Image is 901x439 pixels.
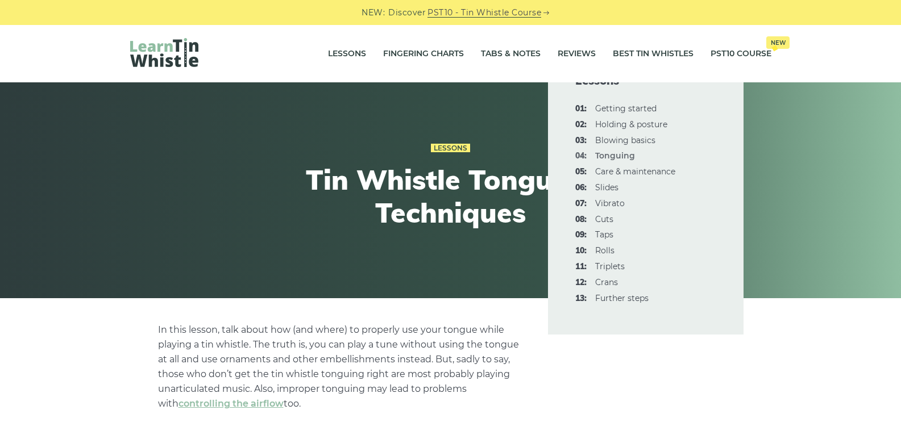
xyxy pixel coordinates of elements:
[595,166,675,177] a: 05:Care & maintenance
[575,213,587,227] span: 08:
[575,228,587,242] span: 09:
[613,40,694,68] a: Best Tin Whistles
[575,244,587,258] span: 10:
[575,149,587,163] span: 04:
[595,182,618,193] a: 06:Slides
[242,164,660,229] h1: Tin Whistle Tonguing Techniques
[595,150,635,161] strong: Tonguing
[575,292,587,306] span: 13:
[575,197,587,211] span: 07:
[558,40,596,68] a: Reviews
[575,181,587,195] span: 06:
[595,245,614,256] a: 10:Rolls
[575,118,587,132] span: 02:
[178,398,284,409] a: controlling the airflow
[575,102,587,116] span: 01:
[575,276,587,290] span: 12:
[595,293,649,303] a: 13:Further steps
[575,165,587,179] span: 05:
[595,198,625,208] a: 07:Vibrato
[158,323,521,411] p: In this lesson, talk about how (and where) to properly use your tongue while playing a tin whistl...
[130,38,198,67] img: LearnTinWhistle.com
[595,214,613,224] a: 08:Cuts
[595,103,657,114] a: 01:Getting started
[595,229,613,240] a: 09:Taps
[595,135,655,145] a: 03:Blowing basics
[575,260,587,274] span: 11:
[595,119,667,129] a: 02:Holding & posture
[431,144,470,153] a: Lessons
[575,134,587,148] span: 03:
[595,277,618,287] a: 12:Crans
[711,40,771,68] a: PST10 CourseNew
[328,40,366,68] a: Lessons
[595,261,625,271] a: 11:Triplets
[481,40,541,68] a: Tabs & Notes
[383,40,464,68] a: Fingering Charts
[766,36,790,49] span: New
